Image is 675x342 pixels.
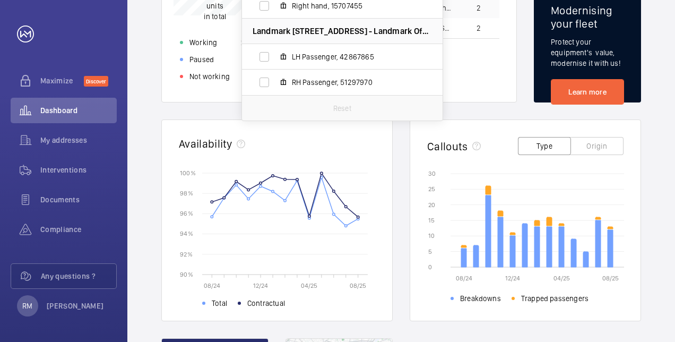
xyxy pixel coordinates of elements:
text: 0 [428,263,432,271]
text: 90 % [180,270,193,278]
p: Working [189,37,217,48]
text: 04/25 [301,282,317,289]
text: 94 % [180,230,193,237]
p: in total [204,1,227,22]
text: 92 % [180,250,193,258]
span: Compliance [40,224,117,235]
h2: Modernising your fleet [551,4,624,30]
text: 08/24 [204,282,220,289]
span: Interventions [40,165,117,175]
text: 04/25 [553,275,570,282]
p: Not working [189,71,230,82]
span: Total [212,298,227,309]
span: units [206,2,223,10]
p: Paused [189,54,214,65]
text: 12/24 [253,282,268,289]
button: Type [518,137,571,155]
text: 25 [428,185,435,193]
text: 20 [428,201,435,209]
span: RH Passenger, 51297970 [292,77,415,88]
text: 15 [428,217,435,224]
text: 08/25 [350,282,366,289]
span: Maximize [40,75,84,86]
p: RM [22,301,32,311]
a: Learn more [551,79,624,105]
span: 2 [477,4,481,12]
text: 30 [428,170,436,177]
span: Right hand, 15707455 [292,1,415,11]
span: LH Passenger, 42867865 [292,52,415,62]
span: Contractual [247,298,285,309]
text: 98 % [180,190,193,197]
span: Dashboard [40,105,117,116]
text: 08/25 [602,275,619,282]
p: [PERSON_NAME] [47,301,104,311]
span: Trapped passengers [521,293,589,304]
span: Landmark [STREET_ADDRESS] - Landmark Office Space - [STREET_ADDRESS] [253,25,432,37]
span: Discover [84,76,108,87]
p: Reset [333,103,351,114]
text: 10 [428,232,435,240]
p: Protect your equipment's value, modernise it with us! [551,37,624,69]
text: 08/24 [456,275,472,282]
text: 100 % [180,169,196,176]
span: 2 [477,24,481,32]
text: 5 [428,248,432,255]
button: Origin [570,137,624,155]
span: My addresses [40,135,117,146]
h2: Callouts [427,140,468,153]
span: Breakdowns [460,293,501,304]
span: Documents [40,194,117,205]
text: 12/24 [505,275,520,282]
h2: Availability [179,137,232,150]
span: Any questions ? [41,271,116,281]
text: 96 % [180,210,193,217]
